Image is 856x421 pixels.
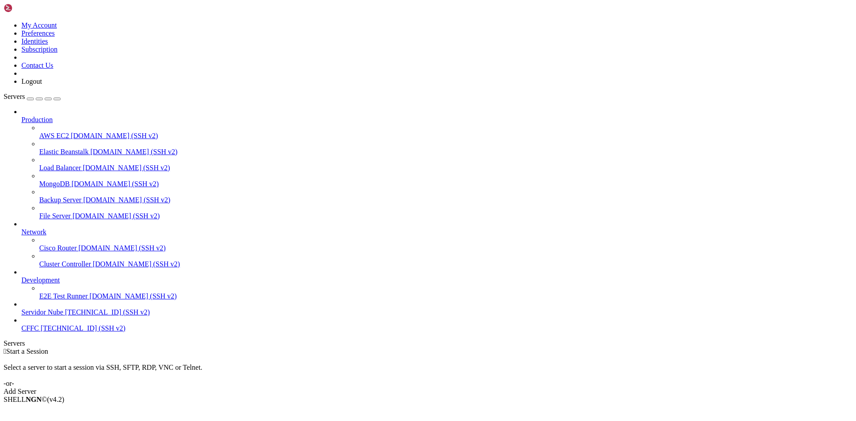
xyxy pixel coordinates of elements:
span: Start a Session [6,347,48,355]
li: Cluster Controller [DOMAIN_NAME] (SSH v2) [39,252,852,268]
li: File Server [DOMAIN_NAME] (SSH v2) [39,204,852,220]
span: Backup Server [39,196,82,204]
a: MongoDB [DOMAIN_NAME] (SSH v2) [39,180,852,188]
span: Servers [4,93,25,100]
a: CFFC [TECHNICAL_ID] (SSH v2) [21,324,852,332]
div: Add Server [4,388,852,396]
span: Load Balancer [39,164,81,172]
span: [TECHNICAL_ID] (SSH v2) [41,324,125,332]
li: Cisco Router [DOMAIN_NAME] (SSH v2) [39,236,852,252]
a: Subscription [21,45,58,53]
span: [DOMAIN_NAME] (SSH v2) [93,260,180,268]
span: Servidor Nube [21,308,63,316]
a: Servidor Nube [TECHNICAL_ID] (SSH v2) [21,308,852,316]
li: Load Balancer [DOMAIN_NAME] (SSH v2) [39,156,852,172]
a: Network [21,228,852,236]
a: AWS EC2 [DOMAIN_NAME] (SSH v2) [39,132,852,140]
span: Network [21,228,46,236]
span: [DOMAIN_NAME] (SSH v2) [78,244,166,252]
b: NGN [26,396,42,403]
span: Production [21,116,53,123]
span: 4.2.0 [47,396,65,403]
span: SHELL © [4,396,64,403]
li: Backup Server [DOMAIN_NAME] (SSH v2) [39,188,852,204]
span: AWS EC2 [39,132,69,139]
li: Production [21,108,852,220]
a: Development [21,276,852,284]
div: Select a server to start a session via SSH, SFTP, RDP, VNC or Telnet. -or- [4,356,852,388]
a: Servers [4,93,61,100]
span: [DOMAIN_NAME] (SSH v2) [71,180,159,188]
span: [DOMAIN_NAME] (SSH v2) [71,132,158,139]
span:  [4,347,6,355]
span: [DOMAIN_NAME] (SSH v2) [90,292,177,300]
a: Cisco Router [DOMAIN_NAME] (SSH v2) [39,244,852,252]
li: CFFC [TECHNICAL_ID] (SSH v2) [21,316,852,332]
li: Servidor Nube [TECHNICAL_ID] (SSH v2) [21,300,852,316]
span: Cisco Router [39,244,77,252]
li: MongoDB [DOMAIN_NAME] (SSH v2) [39,172,852,188]
span: Elastic Beanstalk [39,148,89,155]
span: E2E Test Runner [39,292,88,300]
a: Backup Server [DOMAIN_NAME] (SSH v2) [39,196,852,204]
a: Production [21,116,852,124]
span: [DOMAIN_NAME] (SSH v2) [91,148,178,155]
li: E2E Test Runner [DOMAIN_NAME] (SSH v2) [39,284,852,300]
li: Development [21,268,852,300]
a: Contact Us [21,61,53,69]
a: Preferences [21,29,55,37]
span: CFFC [21,324,39,332]
a: Cluster Controller [DOMAIN_NAME] (SSH v2) [39,260,852,268]
span: [DOMAIN_NAME] (SSH v2) [73,212,160,220]
li: AWS EC2 [DOMAIN_NAME] (SSH v2) [39,124,852,140]
img: Shellngn [4,4,55,12]
a: File Server [DOMAIN_NAME] (SSH v2) [39,212,852,220]
a: Elastic Beanstalk [DOMAIN_NAME] (SSH v2) [39,148,852,156]
span: [DOMAIN_NAME] (SSH v2) [83,164,170,172]
span: Development [21,276,60,284]
li: Network [21,220,852,268]
a: Load Balancer [DOMAIN_NAME] (SSH v2) [39,164,852,172]
a: Identities [21,37,48,45]
span: MongoDB [39,180,70,188]
span: [TECHNICAL_ID] (SSH v2) [65,308,150,316]
a: My Account [21,21,57,29]
a: Logout [21,78,42,85]
span: Cluster Controller [39,260,91,268]
a: E2E Test Runner [DOMAIN_NAME] (SSH v2) [39,292,852,300]
li: Elastic Beanstalk [DOMAIN_NAME] (SSH v2) [39,140,852,156]
span: [DOMAIN_NAME] (SSH v2) [83,196,171,204]
span: File Server [39,212,71,220]
div: Servers [4,339,852,347]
